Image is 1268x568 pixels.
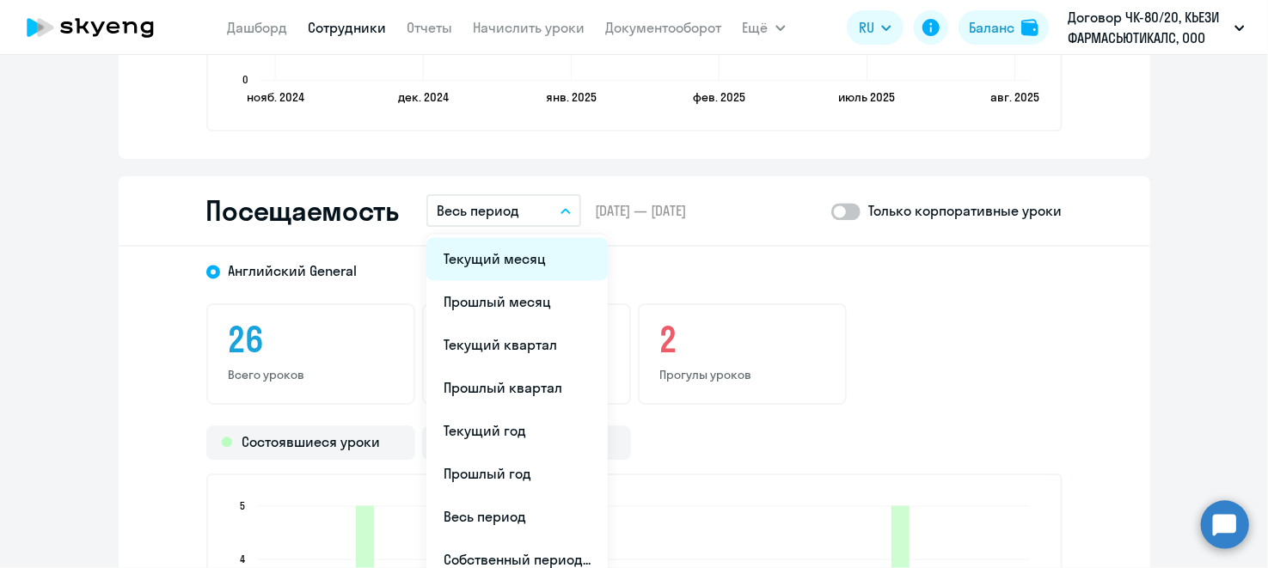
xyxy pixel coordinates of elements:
[228,19,288,36] a: Дашборд
[660,367,824,382] p: Прогулы уроков
[426,194,581,227] button: Весь период
[1068,7,1228,48] p: Договор ЧК-80/20, КЬЕЗИ ФАРМАСЬЮТИКАЛС, ООО
[206,425,415,460] div: Состоявшиеся уроки
[859,17,874,38] span: RU
[959,10,1049,45] button: Балансbalance
[606,19,722,36] a: Документооборот
[407,19,453,36] a: Отчеты
[869,200,1063,221] p: Только корпоративные уроки
[595,201,686,220] span: [DATE] — [DATE]
[229,261,358,280] span: Английский General
[242,73,248,86] text: 0
[838,89,895,105] text: июль 2025
[229,367,393,382] p: Всего уроков
[693,89,745,105] text: фев. 2025
[437,200,519,221] p: Весь период
[240,553,245,565] text: 4
[990,89,1039,105] text: авг. 2025
[246,89,303,105] text: нояб. 2024
[397,89,448,105] text: дек. 2024
[1021,19,1038,36] img: balance
[309,19,387,36] a: Сотрудники
[660,319,824,360] h3: 2
[474,19,585,36] a: Начислить уроки
[743,10,786,45] button: Ещё
[847,10,904,45] button: RU
[1059,7,1253,48] button: Договор ЧК-80/20, КЬЕЗИ ФАРМАСЬЮТИКАЛС, ООО
[969,17,1014,38] div: Баланс
[743,17,769,38] span: Ещё
[422,425,631,460] div: Прогулы
[206,193,399,228] h2: Посещаемость
[545,89,596,105] text: янв. 2025
[240,499,245,512] text: 5
[229,319,393,360] h3: 26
